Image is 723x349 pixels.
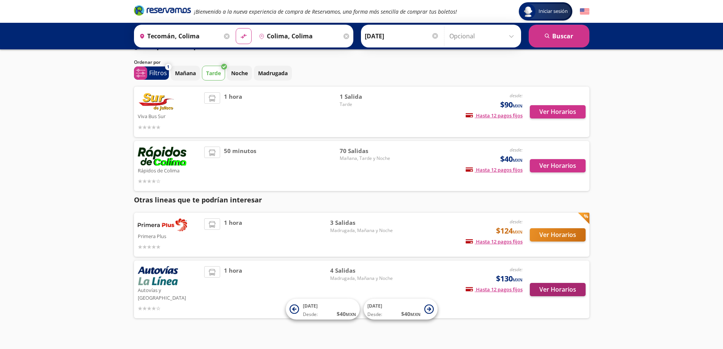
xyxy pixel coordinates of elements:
[134,195,589,205] p: Otras lineas que te podrían interesar
[466,112,523,119] span: Hasta 12 pagos fijos
[138,218,187,231] img: Primera Plus
[337,310,356,318] span: $ 40
[138,231,201,240] p: Primera Plus
[256,27,342,46] input: Buscar Destino
[206,69,221,77] p: Tarde
[364,299,438,320] button: [DATE]Desde:$40MXN
[510,266,523,273] em: desde:
[510,92,523,99] em: desde:
[224,92,242,131] span: 1 hora
[449,27,517,46] input: Opcional
[496,225,523,237] span: $124
[138,166,201,175] p: Rápidos de Colima
[194,8,457,15] em: ¡Bienvenido a la nueva experiencia de compra de Reservamos, una forma más sencilla de comprar tus...
[580,7,589,16] button: English
[138,266,178,285] img: Autovías y La Línea
[513,157,523,163] small: MXN
[227,66,252,81] button: Noche
[167,64,169,70] span: 1
[286,299,360,320] button: [DATE]Desde:$40MXN
[500,153,523,165] span: $40
[346,311,356,317] small: MXN
[134,59,161,66] p: Ordenar por
[530,228,586,242] button: Ver Horarios
[138,92,175,111] img: Viva Bus Sur
[536,8,571,15] span: Iniciar sesión
[340,92,393,101] span: 1 Salida
[138,147,187,166] img: Rápidos de Colima
[134,5,191,16] i: Brand Logo
[530,105,586,118] button: Ver Horarios
[175,69,196,77] p: Mañana
[466,286,523,293] span: Hasta 12 pagos fijos
[340,101,393,108] span: Tarde
[303,311,318,318] span: Desde:
[134,5,191,18] a: Brand Logo
[136,27,222,46] input: Buscar Origen
[138,285,201,302] p: Autovías y [GEOGRAPHIC_DATA]
[330,275,393,282] span: Madrugada, Mañana y Noche
[330,227,393,234] span: Madrugada, Mañana y Noche
[510,218,523,225] em: desde:
[171,66,200,81] button: Mañana
[466,238,523,245] span: Hasta 12 pagos fijos
[330,218,393,227] span: 3 Salidas
[367,311,382,318] span: Desde:
[224,147,256,186] span: 50 minutos
[224,266,242,313] span: 1 hora
[530,159,586,172] button: Ver Horarios
[513,103,523,109] small: MXN
[513,229,523,235] small: MXN
[466,166,523,173] span: Hasta 12 pagos fijos
[530,283,586,296] button: Ver Horarios
[254,66,292,81] button: Madrugada
[258,69,288,77] p: Madrugada
[500,99,523,111] span: $90
[231,69,248,77] p: Noche
[496,273,523,284] span: $130
[138,111,201,120] p: Viva Bus Sur
[340,155,393,162] span: Mañana, Tarde y Noche
[529,25,589,47] button: Buscar
[149,68,167,77] p: Filtros
[367,303,382,309] span: [DATE]
[513,277,523,283] small: MXN
[340,147,393,155] span: 70 Salidas
[365,27,439,46] input: Elegir Fecha
[202,66,225,81] button: Tarde
[303,303,318,309] span: [DATE]
[401,310,421,318] span: $ 40
[410,311,421,317] small: MXN
[330,266,393,275] span: 4 Salidas
[134,66,169,80] button: 1Filtros
[224,218,242,251] span: 1 hora
[510,147,523,153] em: desde:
